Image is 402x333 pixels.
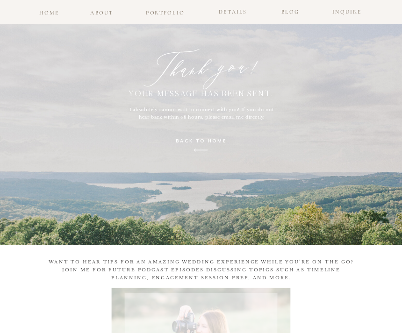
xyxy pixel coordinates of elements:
a: blog [280,7,301,14]
h1: I absolutely cannot wait to connect with you! If you do not hear back within 48 hours, please ema... [123,106,280,123]
a: Your message has been sent. [121,89,282,103]
a: details [215,7,251,17]
a: about [89,8,115,17]
h3: Want to hear tips for an amazing wedding experience while you're on the go? JOIN ME FOR FUTURE PO... [46,258,356,281]
a: home [38,8,60,14]
a: back to home [175,137,227,143]
a: INQUIRE [330,7,364,14]
h1: Thank you! [131,54,270,89]
a: portfolio [144,8,187,14]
